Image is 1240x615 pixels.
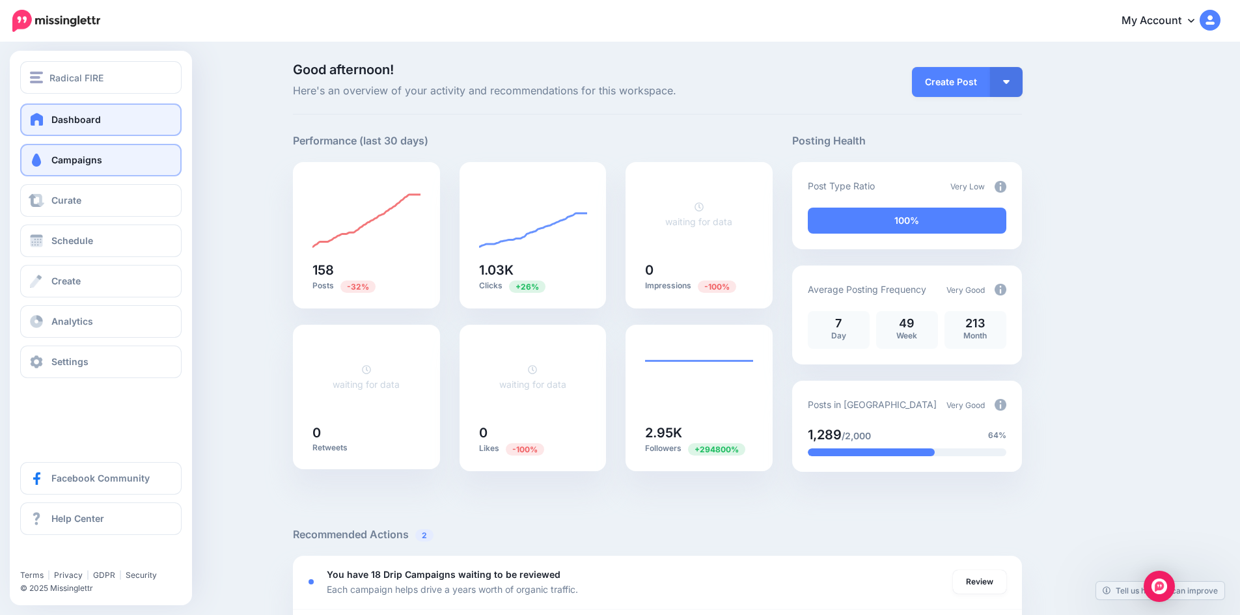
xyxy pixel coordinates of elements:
a: GDPR [93,570,115,580]
span: Help Center [51,513,104,524]
a: Dashboard [20,103,182,136]
img: Missinglettr [12,10,100,32]
span: Here's an overview of your activity and recommendations for this workspace. [293,83,773,100]
b: You have 18 Drip Campaigns waiting to be reviewed [327,569,560,580]
p: Clicks [479,280,587,292]
span: Create [51,275,81,286]
button: Radical FIRE [20,61,182,94]
span: Schedule [51,235,93,246]
p: Each campaign helps drive a years worth of organic traffic. [327,582,578,597]
p: Posts [312,280,420,292]
div: 100% of your posts in the last 30 days have been from Drip Campaigns [808,208,1006,234]
span: Previous period: 1.12K [698,280,736,293]
img: info-circle-grey.png [995,181,1006,193]
iframe: Twitter Follow Button [20,551,119,564]
a: Facebook Community [20,462,182,495]
a: Curate [20,184,182,217]
img: info-circle-grey.png [995,399,1006,411]
span: Month [963,331,987,340]
h5: Recommended Actions [293,526,1022,543]
a: Terms [20,570,44,580]
h5: Posting Health [792,133,1022,149]
p: 7 [814,318,863,329]
span: | [119,570,122,580]
a: Help Center [20,502,182,535]
a: Settings [20,346,182,378]
h5: 0 [479,426,587,439]
span: 64% [988,429,1006,442]
h5: 2.95K [645,426,753,439]
span: | [48,570,50,580]
a: Create Post [912,67,990,97]
a: Review [953,570,1006,594]
p: Impressions [645,280,753,292]
p: Average Posting Frequency [808,282,926,297]
h5: 158 [312,264,420,277]
span: Week [896,331,917,340]
span: Previous period: 231 [340,280,376,293]
p: 213 [951,318,1000,329]
span: Very Good [946,400,985,410]
span: 2 [415,529,434,541]
span: Radical FIRE [49,70,103,85]
div: <div class='status-dot small red margin-right'></div>Error [309,579,314,584]
span: Campaigns [51,154,102,165]
p: Followers [645,443,753,455]
li: © 2025 Missinglettr [20,582,189,595]
div: Open Intercom Messenger [1144,571,1175,602]
span: Previous period: 1 [688,443,745,456]
span: Good afternoon! [293,62,394,77]
div: 64% of your posts in the last 30 days have been from Drip Campaigns [808,448,935,456]
img: arrow-down-white.png [1003,80,1010,84]
h5: Performance (last 30 days) [293,133,428,149]
span: Previous period: 4 [506,443,544,456]
h5: 0 [312,426,420,439]
a: Security [126,570,157,580]
span: Curate [51,195,81,206]
p: Posts in [GEOGRAPHIC_DATA] [808,397,937,412]
span: Very Low [950,182,985,191]
a: Create [20,265,182,297]
img: info-circle-grey.png [995,284,1006,295]
h5: 0 [645,264,753,277]
span: Very Good [946,285,985,295]
p: Likes [479,443,587,455]
a: Analytics [20,305,182,338]
a: Campaigns [20,144,182,176]
span: | [87,570,89,580]
a: My Account [1109,5,1220,37]
a: waiting for data [499,364,566,390]
img: menu.png [30,72,43,83]
p: Retweets [312,443,420,453]
a: waiting for data [665,201,732,227]
a: waiting for data [333,364,400,390]
p: 49 [883,318,931,329]
span: 1,289 [808,427,842,443]
span: Dashboard [51,114,101,125]
a: Schedule [20,225,182,257]
h5: 1.03K [479,264,587,277]
span: /2,000 [842,430,871,441]
span: Analytics [51,316,93,327]
span: Day [831,331,846,340]
p: Post Type Ratio [808,178,875,193]
span: Settings [51,356,89,367]
a: Tell us how we can improve [1096,582,1224,599]
span: Facebook Community [51,472,150,484]
a: Privacy [54,570,83,580]
span: Previous period: 822 [509,280,545,293]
